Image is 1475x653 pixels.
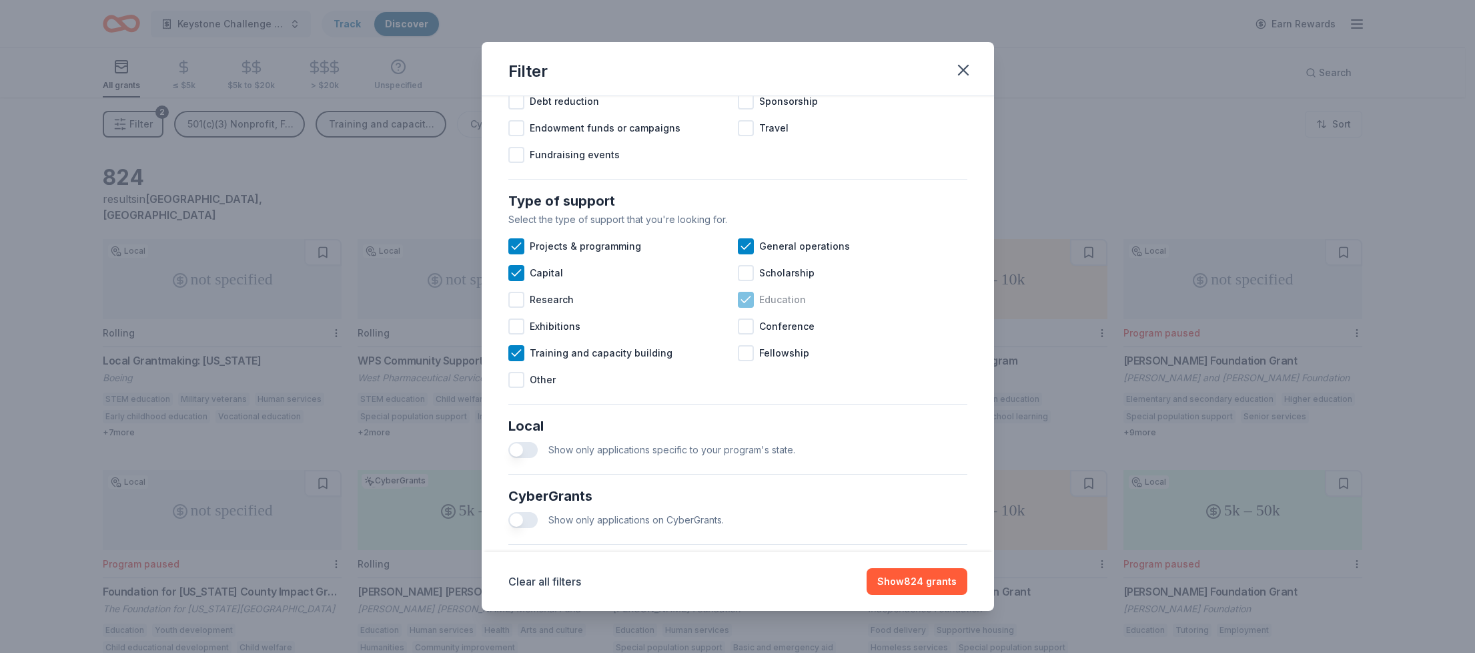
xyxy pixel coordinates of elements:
[548,514,724,525] span: Show only applications on CyberGrants.
[530,318,580,335] span: Exhibitions
[508,485,967,507] div: CyberGrants
[508,190,967,212] div: Type of support
[508,212,967,228] div: Select the type of support that you're looking for.
[759,292,806,308] span: Education
[508,574,581,590] button: Clear all filters
[530,345,672,361] span: Training and capacity building
[530,93,599,110] span: Debt reduction
[759,265,815,281] span: Scholarship
[759,318,815,335] span: Conference
[530,292,574,308] span: Research
[867,568,967,595] button: Show824 grants
[548,444,795,455] span: Show only applications specific to your program's state.
[530,238,641,254] span: Projects & programming
[759,238,850,254] span: General operations
[759,120,789,136] span: Travel
[508,61,548,82] div: Filter
[530,265,563,281] span: Capital
[530,372,556,388] span: Other
[508,415,967,437] div: Local
[530,147,620,163] span: Fundraising events
[530,120,680,136] span: Endowment funds or campaigns
[759,93,818,110] span: Sponsorship
[759,345,809,361] span: Fellowship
